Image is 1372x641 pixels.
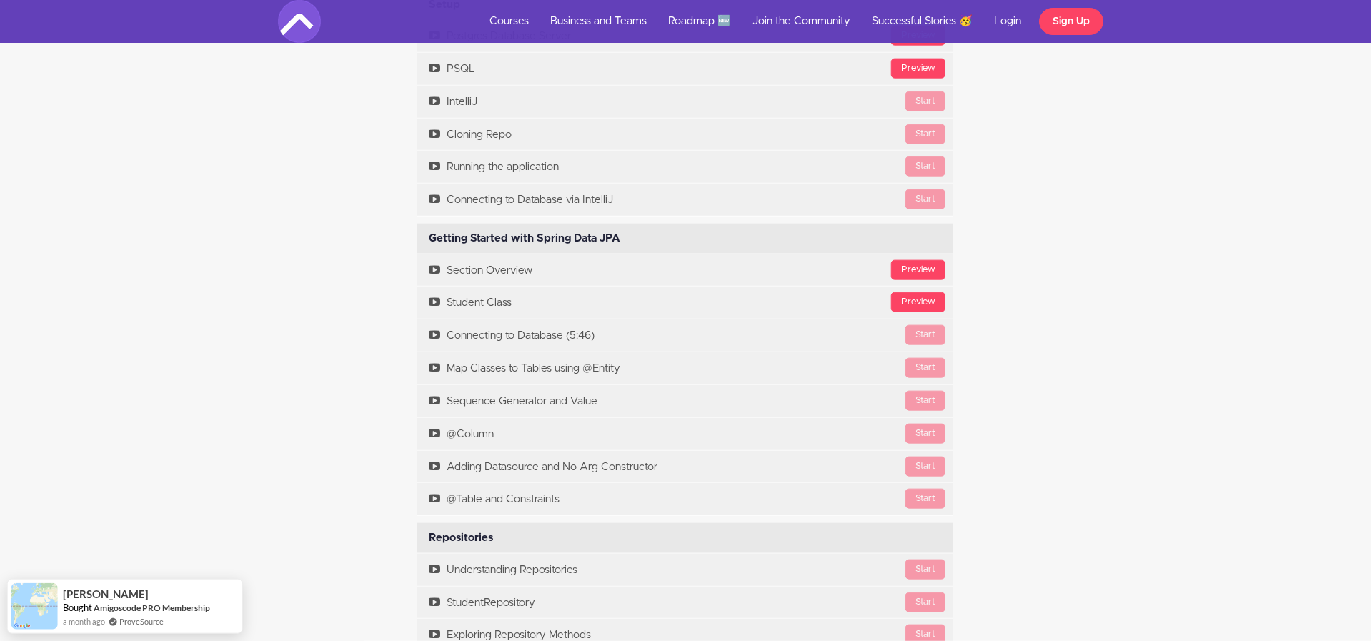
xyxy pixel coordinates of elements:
div: Preview [891,260,945,280]
a: PreviewPSQL [417,53,953,85]
a: StartCloning Repo [417,119,953,151]
a: StartStudentRepository [417,587,953,619]
div: Preview [891,59,945,79]
a: StartRunning the application [417,151,953,183]
div: Getting Started with Spring Data JPA [417,224,953,254]
a: PreviewSection Overview [417,254,953,287]
a: StartAdding Datasource and No Arg Constructor [417,451,953,483]
a: Start@Column [417,418,953,450]
a: Amigoscode PRO Membership [94,602,210,613]
a: StartConnecting to Database via IntelliJ [417,184,953,216]
a: StartSequence Generator and Value [417,385,953,417]
div: Start [905,457,945,477]
a: Sign Up [1039,8,1103,35]
div: Start [905,189,945,209]
a: StartMap Classes to Tables using @Entity [417,352,953,384]
div: Start [905,91,945,111]
span: [PERSON_NAME] [63,588,149,600]
div: Start [905,124,945,144]
a: PreviewStudent Class [417,287,953,319]
a: Start@Table and Constraints [417,483,953,515]
a: StartUnderstanding Repositories [417,554,953,586]
div: Start [905,489,945,509]
div: Start [905,391,945,411]
div: Start [905,156,945,177]
a: StartIntelliJ [417,86,953,118]
div: Start [905,560,945,580]
a: ProveSource [119,615,164,627]
div: Start [905,325,945,345]
div: Start [905,592,945,612]
div: Repositories [417,523,953,553]
div: Start [905,358,945,378]
a: StartConnecting to Database (5:46) [417,319,953,352]
div: Preview [891,292,945,312]
div: Start [905,424,945,444]
span: Bought [63,602,92,613]
span: a month ago [63,615,105,627]
img: provesource social proof notification image [11,583,58,630]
